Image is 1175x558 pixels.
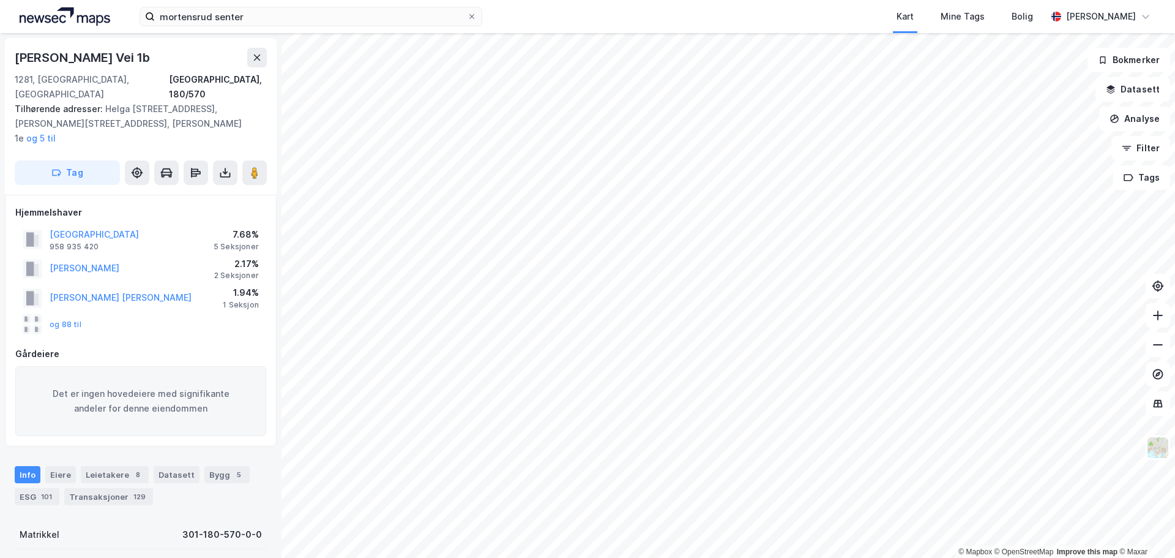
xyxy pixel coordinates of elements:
[1111,136,1170,160] button: Filter
[20,527,59,542] div: Matrikkel
[50,242,99,252] div: 958 935 420
[15,104,105,114] span: Tilhørende adresser:
[1146,436,1169,459] img: Z
[154,466,200,483] div: Datasett
[1057,548,1117,556] a: Improve this map
[223,285,259,300] div: 1.94%
[233,469,245,481] div: 5
[169,72,267,102] div: [GEOGRAPHIC_DATA], 180/570
[15,205,266,220] div: Hjemmelshaver
[1113,165,1170,190] button: Tags
[64,488,153,505] div: Transaksjoner
[39,491,54,503] div: 101
[1095,77,1170,102] button: Datasett
[131,491,148,503] div: 129
[223,300,259,310] div: 1 Seksjon
[1114,499,1175,558] iframe: Chat Widget
[15,72,169,102] div: 1281, [GEOGRAPHIC_DATA], [GEOGRAPHIC_DATA]
[214,271,259,281] div: 2 Seksjoner
[15,102,257,146] div: Helga [STREET_ADDRESS], [PERSON_NAME][STREET_ADDRESS], [PERSON_NAME] 1e
[1066,9,1136,24] div: [PERSON_NAME]
[1087,48,1170,72] button: Bokmerker
[1012,9,1033,24] div: Bolig
[15,488,59,505] div: ESG
[941,9,985,24] div: Mine Tags
[155,7,467,26] input: Søk på adresse, matrikkel, gårdeiere, leietakere eller personer
[20,7,110,26] img: logo.a4113a55bc3d86da70a041830d287a7e.svg
[15,48,152,67] div: [PERSON_NAME] Vei 1b
[81,466,149,483] div: Leietakere
[182,527,262,542] div: 301-180-570-0-0
[897,9,914,24] div: Kart
[15,366,266,436] div: Det er ingen hovedeiere med signifikante andeler for denne eiendommen
[994,548,1054,556] a: OpenStreetMap
[45,466,76,483] div: Eiere
[15,466,40,483] div: Info
[214,227,259,242] div: 7.68%
[15,160,120,185] button: Tag
[958,548,992,556] a: Mapbox
[15,347,266,361] div: Gårdeiere
[1099,107,1170,131] button: Analyse
[214,257,259,271] div: 2.17%
[204,466,250,483] div: Bygg
[132,469,144,481] div: 8
[214,242,259,252] div: 5 Seksjoner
